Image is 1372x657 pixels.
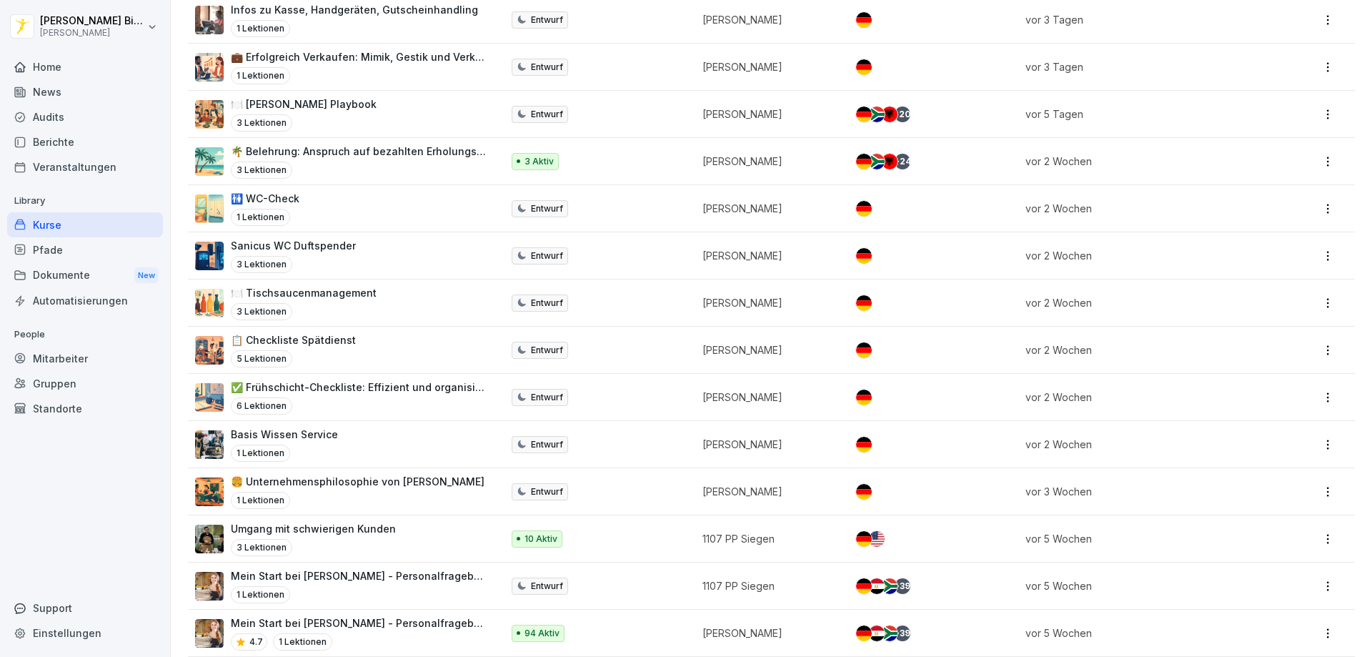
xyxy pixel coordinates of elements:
[7,346,163,371] a: Mitarbeiter
[531,14,563,26] p: Entwurf
[195,619,224,648] img: aaay8cu0h1hwaqqp9269xjan.png
[231,303,292,320] p: 3 Lektionen
[856,154,872,169] img: de.svg
[856,626,872,641] img: de.svg
[882,107,898,122] img: al.svg
[7,396,163,421] a: Standorte
[702,626,832,641] p: [PERSON_NAME]
[7,237,163,262] a: Pfade
[195,430,224,459] img: q0jl4bd5xju9p4hrjzcacmjx.png
[231,191,299,206] p: 🚻 WC-Check
[531,297,563,310] p: Entwurf
[1025,531,1253,546] p: vor 5 Wochen
[856,248,872,264] img: de.svg
[195,147,224,176] img: s9mc00x6ussfrb3lxoajtb4r.png
[1025,59,1253,74] p: vor 3 Tagen
[702,390,832,405] p: [PERSON_NAME]
[702,59,832,74] p: [PERSON_NAME]
[1025,107,1253,122] p: vor 5 Tagen
[702,107,832,122] p: [PERSON_NAME]
[195,383,224,412] img: kv1piqrsvckxew6wyil21tmn.png
[195,289,224,317] img: exxdyns72dfwd14hebdly3cp.png
[7,323,163,346] p: People
[869,578,885,594] img: eg.svg
[231,350,292,367] p: 5 Lektionen
[231,285,377,300] p: 🍽️ Tischsaucenmanagement
[231,474,484,489] p: 🍔 Unternehmensphilosophie von [PERSON_NAME]
[856,484,872,500] img: de.svg
[531,391,563,404] p: Entwurf
[231,256,292,273] p: 3 Lektionen
[895,626,910,641] div: + 39
[231,397,292,415] p: 6 Lektionen
[195,100,224,129] img: fus0lrw6br91euh7ojuq1zn4.png
[7,104,163,129] a: Audits
[531,344,563,357] p: Entwurf
[1025,626,1253,641] p: vor 5 Wochen
[702,578,832,593] p: 1107 PP Siegen
[856,201,872,217] img: de.svg
[1025,248,1253,263] p: vor 2 Wochen
[7,129,163,154] a: Berichte
[882,626,898,641] img: za.svg
[231,114,292,132] p: 3 Lektionen
[273,633,332,651] p: 1 Lektionen
[869,626,885,641] img: eg.svg
[856,107,872,122] img: de.svg
[195,53,224,81] img: elhrexh7bm1zs7xeh2a9f3un.png
[531,580,563,593] p: Entwurf
[7,262,163,289] a: DokumenteNew
[531,108,563,121] p: Entwurf
[231,162,292,179] p: 3 Lektionen
[702,295,832,310] p: [PERSON_NAME]
[1025,484,1253,499] p: vor 3 Wochen
[7,371,163,396] div: Gruppen
[7,621,163,646] a: Einstellungen
[1025,201,1253,216] p: vor 2 Wochen
[702,154,832,169] p: [PERSON_NAME]
[7,154,163,179] a: Veranstaltungen
[856,390,872,405] img: de.svg
[195,525,224,553] img: ibmq16c03v2u1873hyb2ubud.png
[1025,295,1253,310] p: vor 2 Wochen
[702,531,832,546] p: 1107 PP Siegen
[195,242,224,270] img: luuqjhkzcakh9ccac2pz09oo.png
[702,342,832,357] p: [PERSON_NAME]
[134,267,159,284] div: New
[231,49,487,64] p: 💼 Erfolgreich Verkaufen: Mimik, Gestik und Verkaufspaare
[231,238,356,253] p: Sanicus WC Duftspender
[231,97,377,112] p: 🍽️ [PERSON_NAME] Playbook
[702,12,832,27] p: [PERSON_NAME]
[7,262,163,289] div: Dokumente
[231,380,487,395] p: ✅ Frühschicht-Checkliste: Effizient und organisiert starten
[40,15,144,27] p: [PERSON_NAME] Bierstedt
[531,485,563,498] p: Entwurf
[195,478,224,506] img: piso4cs045sdgh18p3b5ocgn.png
[231,332,356,347] p: 📋 Checkliste Spätdienst
[525,533,557,545] p: 10 Aktiv
[895,107,910,122] div: + 20
[231,2,478,17] p: Infos zu Kasse, Handgeräten, Gutscheinhandling
[856,59,872,75] img: de.svg
[1025,342,1253,357] p: vor 2 Wochen
[856,531,872,547] img: de.svg
[702,484,832,499] p: [PERSON_NAME]
[195,336,224,365] img: l2h2shijmtm51cczhw7odq98.png
[856,12,872,28] img: de.svg
[231,492,290,509] p: 1 Lektionen
[7,189,163,212] p: Library
[249,636,263,648] p: 4.7
[7,212,163,237] a: Kurse
[531,61,563,74] p: Entwurf
[702,248,832,263] p: [PERSON_NAME]
[869,107,885,122] img: za.svg
[882,578,898,594] img: za.svg
[231,67,290,84] p: 1 Lektionen
[231,539,292,556] p: 3 Lektionen
[7,54,163,79] a: Home
[195,194,224,223] img: v92xrh78m80z1ixos6u0k3dt.png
